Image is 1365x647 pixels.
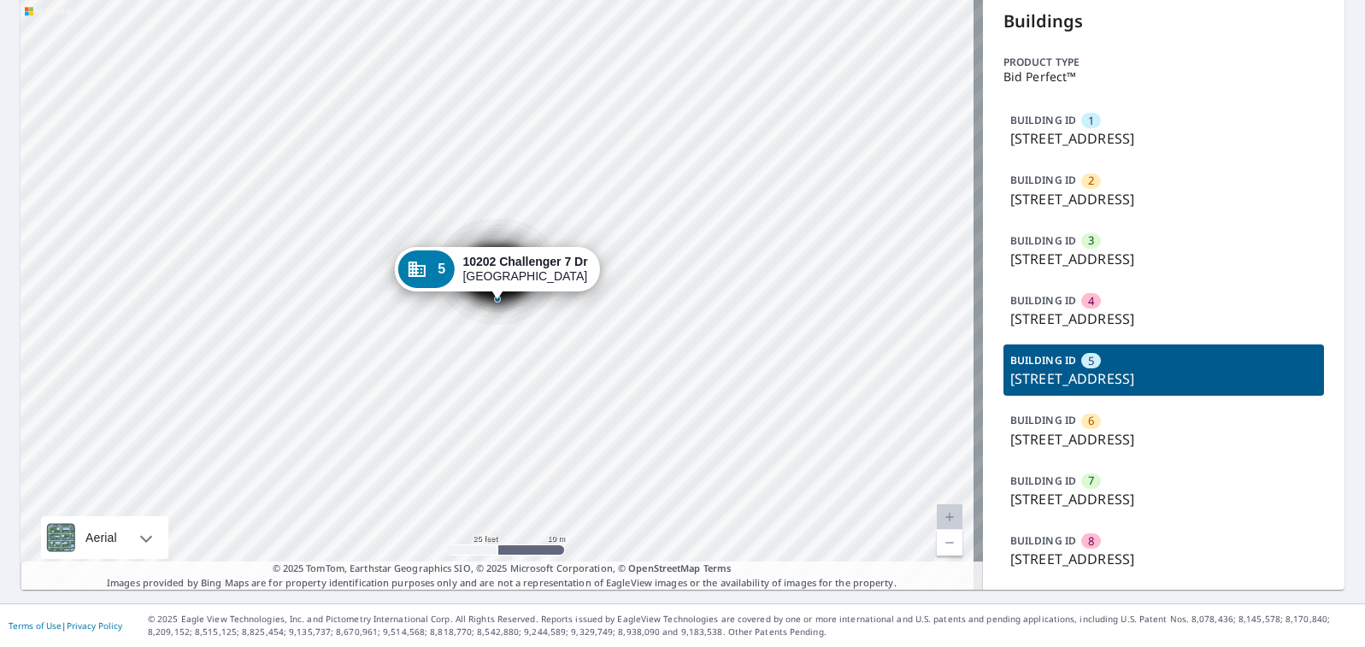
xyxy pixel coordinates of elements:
p: [STREET_ADDRESS] [1010,249,1317,269]
p: [STREET_ADDRESS] [1010,429,1317,450]
span: 8 [1088,533,1094,550]
p: © 2025 Eagle View Technologies, Inc. and Pictometry International Corp. All Rights Reserved. Repo... [148,613,1356,638]
p: | [9,621,122,631]
p: [STREET_ADDRESS] [1010,549,1317,569]
strong: 10202 Challenger 7 Dr [462,255,587,268]
a: Terms [703,562,732,574]
p: BUILDING ID [1010,233,1076,248]
a: Terms of Use [9,620,62,632]
span: 6 [1088,413,1094,429]
p: [STREET_ADDRESS] [1010,189,1317,209]
span: 5 [1088,353,1094,369]
p: BUILDING ID [1010,473,1076,488]
p: [STREET_ADDRESS] [1010,128,1317,149]
p: [STREET_ADDRESS] [1010,368,1317,389]
p: [STREET_ADDRESS] [1010,309,1317,329]
p: BUILDING ID [1010,533,1076,548]
span: 5 [438,262,445,275]
a: Current Level 20, Zoom In Disabled [937,504,962,530]
div: [GEOGRAPHIC_DATA] [462,255,587,284]
a: Privacy Policy [67,620,122,632]
p: [STREET_ADDRESS] [1010,489,1317,509]
span: 2 [1088,173,1094,189]
p: Bid Perfect™ [1003,70,1324,84]
div: Dropped pin, building 5, Commercial property, 10202 Challenger 7 Dr Jacinto City, TX 77029 [394,247,599,300]
a: OpenStreetMap [628,562,700,574]
div: Aerial [80,516,122,559]
p: Images provided by Bing Maps are for property identification purposes only and are not a represen... [21,562,983,590]
span: 1 [1088,113,1094,129]
p: BUILDING ID [1010,413,1076,427]
p: BUILDING ID [1010,173,1076,187]
p: BUILDING ID [1010,293,1076,308]
a: Current Level 20, Zoom Out [937,530,962,556]
p: Buildings [1003,9,1324,34]
p: Product type [1003,55,1324,70]
p: BUILDING ID [1010,113,1076,127]
span: 7 [1088,473,1094,489]
p: BUILDING ID [1010,353,1076,368]
span: © 2025 TomTom, Earthstar Geographics SIO, © 2025 Microsoft Corporation, © [273,562,732,576]
span: 3 [1088,232,1094,249]
div: Aerial [41,516,168,559]
span: 4 [1088,293,1094,309]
